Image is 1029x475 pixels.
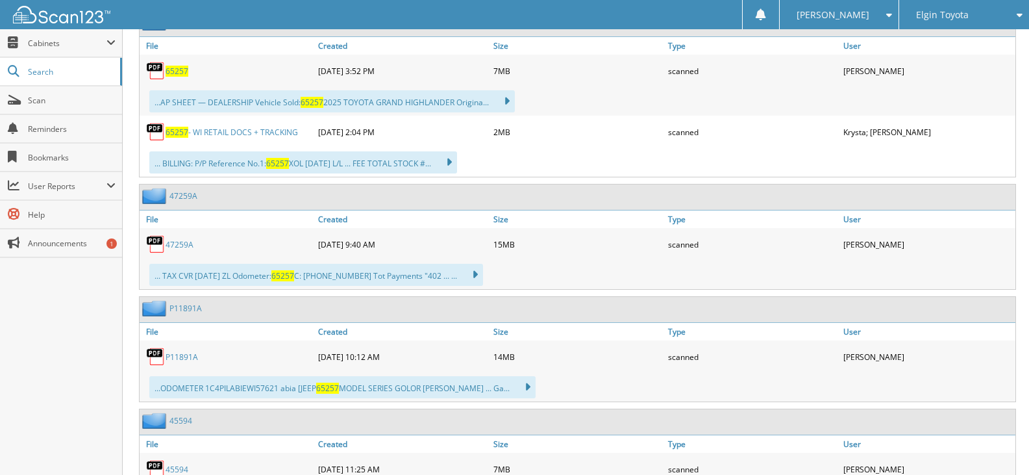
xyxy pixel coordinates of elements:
[271,270,294,281] span: 65257
[490,211,665,228] a: Size
[490,58,665,84] div: 7MB
[28,38,106,49] span: Cabinets
[840,58,1015,84] div: [PERSON_NAME]
[149,90,515,112] div: ...AP SHEET — DEALERSHIP Vehicle Sold: 2025 TOYOTA GRAND HIGHLANDER Origina...
[28,181,106,192] span: User Reports
[142,413,169,429] img: folder2.png
[142,188,169,204] img: folder2.png
[665,37,840,55] a: Type
[28,66,114,77] span: Search
[490,435,665,453] a: Size
[169,190,197,201] a: 47259A
[315,37,490,55] a: Created
[301,97,323,108] span: 65257
[840,231,1015,257] div: [PERSON_NAME]
[797,11,869,19] span: [PERSON_NAME]
[315,231,490,257] div: [DATE] 9:40 AM
[490,119,665,145] div: 2MB
[490,344,665,370] div: 14MB
[13,6,110,23] img: scan123-logo-white.svg
[315,119,490,145] div: [DATE] 2:04 PM
[140,211,315,228] a: File
[28,209,116,220] span: Help
[28,238,116,249] span: Announcements
[840,37,1015,55] a: User
[166,66,188,77] a: 65257
[146,235,166,254] img: PDF.png
[840,435,1015,453] a: User
[665,119,840,145] div: scanned
[146,122,166,142] img: PDF.png
[315,435,490,453] a: Created
[169,415,192,426] a: 45594
[665,344,840,370] div: scanned
[140,323,315,340] a: File
[490,37,665,55] a: Size
[490,231,665,257] div: 15MB
[840,344,1015,370] div: [PERSON_NAME]
[146,61,166,81] img: PDF.png
[106,238,117,249] div: 1
[28,123,116,135] span: Reminders
[146,347,166,366] img: PDF.png
[266,158,289,169] span: 65257
[840,323,1015,340] a: User
[149,264,483,286] div: ... TAX CVR [DATE] ZL Odometer: C: [PHONE_NUMBER] Tot Payments "402 ... ...
[315,211,490,228] a: Created
[149,376,536,398] div: ...ODOMETER 1C4PILABIEWI57621 abia [JEEP MODEL SERIES GOLOR [PERSON_NAME] ... Ga...
[840,119,1015,145] div: Krysta; [PERSON_NAME]
[140,37,315,55] a: File
[840,211,1015,228] a: User
[140,435,315,453] a: File
[149,151,457,173] div: ... BILLING: P/P Reference No.1: XOL [DATE] L/L ... FEE TOTAL STOCK #...
[166,239,193,250] a: 47259A
[665,58,840,84] div: scanned
[166,127,188,138] span: 65257
[28,95,116,106] span: Scan
[665,211,840,228] a: Type
[315,344,490,370] div: [DATE] 10:12 AM
[490,323,665,340] a: Size
[315,58,490,84] div: [DATE] 3:52 PM
[169,303,202,314] a: P11891A
[665,231,840,257] div: scanned
[665,435,840,453] a: Type
[166,352,198,363] a: P11891A
[166,464,188,475] a: 45594
[315,323,490,340] a: Created
[166,127,298,138] a: 65257- WI RETAIL DOCS + TRACKING
[916,11,969,19] span: Elgin Toyota
[665,323,840,340] a: Type
[316,383,339,394] span: 65257
[142,300,169,316] img: folder2.png
[28,152,116,163] span: Bookmarks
